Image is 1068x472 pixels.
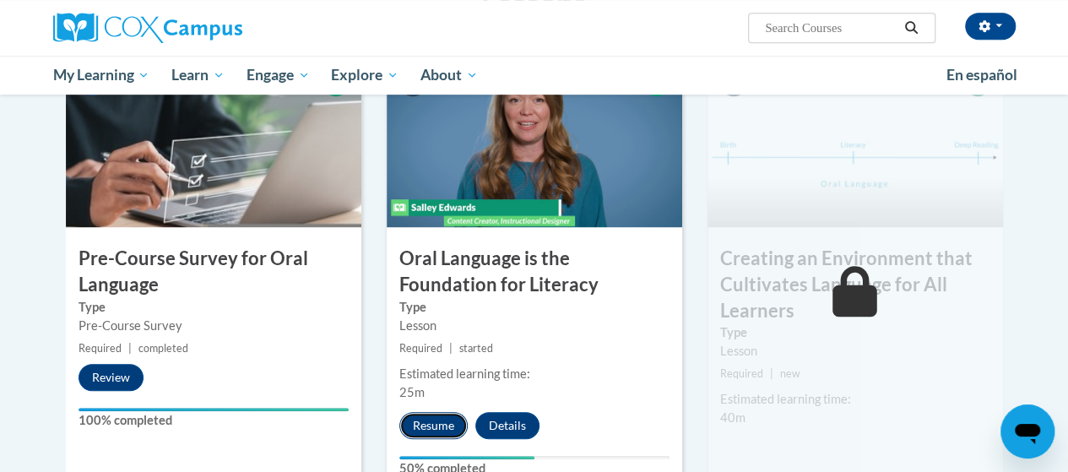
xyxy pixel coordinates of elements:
span: Explore [331,65,398,85]
img: Course Image [387,58,682,227]
a: My Learning [42,56,161,95]
label: 100% completed [79,411,349,430]
a: En español [935,57,1028,93]
iframe: Button to launch messaging window [1000,404,1054,458]
button: Account Settings [965,13,1016,40]
h3: Pre-Course Survey for Oral Language [66,246,361,298]
div: Main menu [41,56,1028,95]
img: Course Image [66,58,361,227]
label: Type [399,298,670,317]
button: Resume [399,412,468,439]
button: Search [898,18,924,38]
h3: Oral Language is the Foundation for Literacy [387,246,682,298]
span: 25m [399,385,425,399]
span: | [128,342,132,355]
div: Your progress [399,456,534,459]
div: Lesson [720,342,990,361]
div: Pre-Course Survey [79,317,349,335]
div: Lesson [399,317,670,335]
a: Cox Campus [53,13,357,43]
span: Required [720,367,763,380]
h3: Creating an Environment that Cultivates Language for All Learners [707,246,1003,323]
a: Engage [236,56,321,95]
span: | [449,342,453,355]
span: new [780,367,800,380]
span: My Learning [52,65,149,85]
img: Cox Campus [53,13,242,43]
img: Course Image [707,58,1003,227]
span: Engage [247,65,310,85]
button: Details [475,412,539,439]
span: started [459,342,493,355]
span: About [420,65,478,85]
span: completed [138,342,188,355]
button: Review [79,364,144,391]
a: Explore [320,56,409,95]
label: Type [720,323,990,342]
div: Estimated learning time: [399,365,670,383]
span: Required [399,342,442,355]
input: Search Courses [763,18,898,38]
span: 40m [720,410,745,425]
div: Estimated learning time: [720,390,990,409]
div: Your progress [79,408,349,411]
span: Learn [171,65,225,85]
span: En español [946,66,1017,84]
span: Required [79,342,122,355]
label: Type [79,298,349,317]
a: Learn [160,56,236,95]
a: About [409,56,489,95]
span: | [770,367,773,380]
